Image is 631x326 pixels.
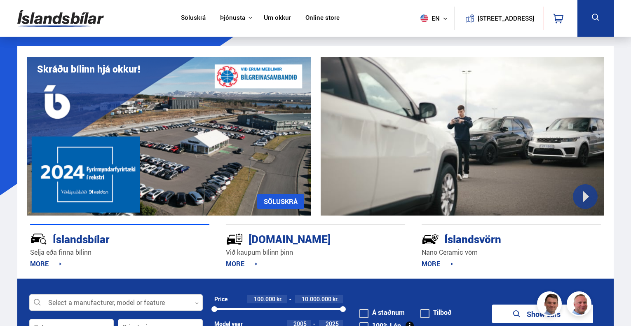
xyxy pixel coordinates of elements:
span: en [417,14,438,22]
img: siFngHWaQ9KaOqBr.png [568,293,593,317]
button: [STREET_ADDRESS] [481,15,531,22]
a: MORE [30,259,62,268]
a: MORE [226,259,258,268]
button: Show cars [492,305,593,323]
button: Þjónusta [220,14,245,22]
img: svg+xml;base64,PHN2ZyB4bWxucz0iaHR0cDovL3d3dy53My5vcmcvMjAwMC9zdmciIHdpZHRoPSI1MTIiIGhlaWdodD0iNT... [420,14,428,22]
img: FbJEzSuNWCJXmdc-.webp [538,293,563,317]
a: MORE [422,259,453,268]
div: Íslandsbílar [30,231,180,246]
a: Um okkur [264,14,291,23]
p: Við kaupum bílinn þinn [226,248,405,257]
span: 10.000.000 [302,295,331,303]
h1: Skráðu bílinn hjá okkur! [37,63,140,75]
span: kr. [277,296,283,303]
img: -Svtn6bYgwAsiwNX.svg [422,230,439,248]
div: Price [214,296,228,303]
label: Á staðnum [359,309,405,316]
span: kr. [333,296,339,303]
img: tr5P-W3DuiFaO7aO.svg [226,230,243,248]
img: G0Ugv5HjCgRt.svg [17,5,104,32]
div: Íslandsvörn [422,231,572,246]
button: en [417,6,454,30]
a: Söluskrá [181,14,206,23]
img: eKx6w-_Home_640_.png [27,57,311,216]
a: SÖLUSKRÁ [257,194,304,209]
div: [DOMAIN_NAME] [226,231,376,246]
a: [STREET_ADDRESS] [459,7,539,30]
p: Nano Ceramic vörn [422,248,601,257]
p: Selja eða finna bílinn [30,248,209,257]
a: Online store [305,14,340,23]
span: 100.000 [254,295,275,303]
label: Tilboð [420,309,452,316]
img: JRvxyua_JYH6wB4c.svg [30,230,47,248]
